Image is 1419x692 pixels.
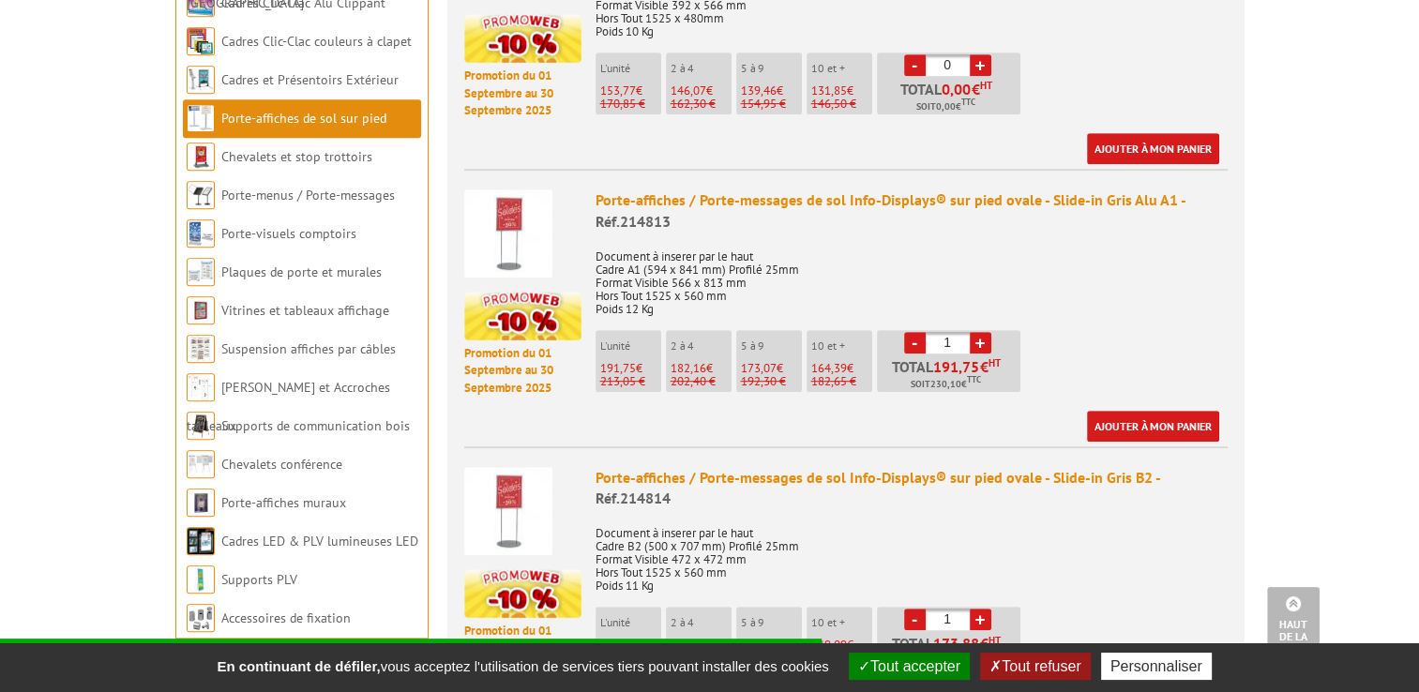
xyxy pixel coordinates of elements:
[741,98,802,111] p: 154,95 €
[187,450,215,478] img: Chevalets conférence
[600,360,636,376] span: 191,75
[1087,133,1219,164] a: Ajouter à mon panier
[221,33,412,50] a: Cadres Clic-Clac couleurs à clapet
[970,609,991,630] a: +
[741,62,802,75] p: 5 à 9
[811,98,872,111] p: 146,50 €
[671,637,706,653] span: 165,20
[671,84,732,98] p: €
[811,339,872,353] p: 10 et +
[187,527,215,555] img: Cadres LED & PLV lumineuses LED
[930,377,961,392] span: 230,10
[811,362,872,375] p: €
[464,68,581,120] p: Promotion du 01 Septembre au 30 Septembre 2025
[741,637,777,653] span: 156,92
[916,99,975,114] span: Soit €
[741,362,802,375] p: €
[221,494,346,511] a: Porte-affiches muraux
[596,489,671,507] span: Réf.214814
[187,181,215,209] img: Porte-menus / Porte-messages
[811,639,872,652] p: €
[980,653,1090,680] button: Tout refuser
[464,189,552,278] img: Porte-affiches / Porte-messages de sol Info-Displays® sur pied ovale - Slide-in Gris Alu A1
[207,658,838,674] span: vous acceptez l'utilisation de services tiers pouvant installer des cookies
[671,362,732,375] p: €
[741,375,802,388] p: 192,30 €
[811,84,872,98] p: €
[221,417,410,434] a: Supports de communication bois
[741,339,802,353] p: 5 à 9
[811,360,847,376] span: 164,39
[187,258,215,286] img: Plaques de porte et murales
[221,340,396,357] a: Suspension affiches par câbles
[671,62,732,75] p: 2 à 4
[221,148,372,165] a: Chevalets et stop trottoirs
[1101,653,1212,680] button: Personnaliser (fenêtre modale)
[989,356,1001,369] sup: HT
[596,514,1228,593] p: Document à inserer par le haut Cadre B2 (500 x 707 mm) Profilé 25mm Format Visible 472 x 472 mm H...
[187,143,215,171] img: Chevalets et stop trottoirs
[187,604,215,632] img: Accessoires de fixation
[811,637,847,653] span: 149,09
[942,82,972,97] span: 0,00
[741,84,802,98] p: €
[600,84,661,98] p: €
[882,82,1020,114] p: Total
[967,374,981,384] sup: TTC
[811,62,872,75] p: 10 et +
[904,609,926,630] a: -
[464,623,581,675] p: Promotion du 01 Septembre au 30 Septembre 2025
[904,54,926,76] a: -
[187,219,215,248] img: Porte-visuels comptoirs
[600,616,661,629] p: L'unité
[933,359,980,374] span: 191,75
[849,653,970,680] button: Tout accepter
[221,263,382,280] a: Plaques de porte et murales
[882,359,1020,392] p: Total
[936,99,956,114] span: 0,00
[972,82,980,97] span: €
[741,360,777,376] span: 173,07
[989,634,1001,647] sup: HT
[187,379,390,434] a: [PERSON_NAME] et Accroches tableaux
[187,373,215,401] img: Cimaises et Accroches tableaux
[980,79,992,92] sup: HT
[600,375,661,388] p: 213,05 €
[600,637,636,653] span: 173,88
[882,636,1020,669] p: Total
[221,533,418,549] a: Cadres LED & PLV lumineuses LED
[970,54,991,76] a: +
[811,83,847,98] span: 131,85
[187,66,215,94] img: Cadres et Présentoirs Extérieur
[221,187,395,203] a: Porte-menus / Porte-messages
[464,345,581,398] p: Promotion du 01 Septembre au 30 Septembre 2025
[600,339,661,353] p: L'unité
[600,98,661,111] p: 170,85 €
[911,377,981,392] span: Soit €
[741,616,802,629] p: 5 à 9
[811,616,872,629] p: 10 et +
[187,565,215,594] img: Supports PLV
[741,83,777,98] span: 139,46
[464,569,581,618] img: promotion
[187,489,215,517] img: Porte-affiches muraux
[596,212,671,231] span: Réf.214813
[600,62,661,75] p: L'unité
[600,362,661,375] p: €
[671,98,732,111] p: 162,30 €
[961,97,975,107] sup: TTC
[970,332,991,354] a: +
[187,27,215,55] img: Cadres Clic-Clac couleurs à clapet
[221,609,351,626] a: Accessoires de fixation
[671,375,732,388] p: 202,40 €
[933,636,980,651] span: 173,88
[221,571,297,588] a: Supports PLV
[464,467,552,555] img: Porte-affiches / Porte-messages de sol Info-Displays® sur pied ovale - Slide-in Gris B2
[980,636,989,651] span: €
[596,189,1228,233] div: Porte-affiches / Porte-messages de sol Info-Displays® sur pied ovale - Slide-in Gris Alu A1 -
[217,658,380,674] strong: En continuant de défiler,
[221,110,386,127] a: Porte-affiches de sol sur pied
[600,83,636,98] span: 153,77
[1087,411,1219,442] a: Ajouter à mon panier
[671,339,732,353] p: 2 à 4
